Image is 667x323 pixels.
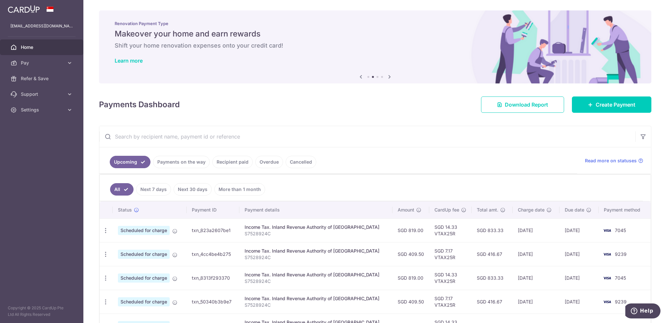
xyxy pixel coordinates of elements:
[245,224,387,230] div: Income Tax. Inland Revenue Authority of [GEOGRAPHIC_DATA]
[118,226,170,235] span: Scheduled for charge
[255,156,283,168] a: Overdue
[513,266,559,290] td: [DATE]
[560,242,599,266] td: [DATE]
[245,254,387,261] p: S7528924C
[115,29,636,39] h5: Makeover your home and earn rewards
[187,290,239,314] td: txn_50340b3b9e7
[286,156,316,168] a: Cancelled
[245,278,387,285] p: S7528924C
[601,227,614,234] img: Bank Card
[429,242,472,266] td: SGD 7.17 VTAX25R
[115,21,636,26] p: Renovation Payment Type
[245,272,387,278] div: Income Tax. Inland Revenue Authority of [GEOGRAPHIC_DATA]
[110,156,150,168] a: Upcoming
[99,126,635,147] input: Search by recipient name, payment id or reference
[212,156,253,168] a: Recipient paid
[472,290,513,314] td: SGD 416.67
[560,218,599,242] td: [DATE]
[477,207,498,213] span: Total amt.
[560,290,599,314] td: [DATE]
[615,299,627,304] span: 9239
[110,183,134,196] a: All
[174,183,212,196] a: Next 30 days
[596,101,635,109] span: Create Payment
[21,44,64,51] span: Home
[245,248,387,254] div: Income Tax. Inland Revenue Authority of [GEOGRAPHIC_DATA]
[434,207,459,213] span: CardUp fee
[599,201,651,218] th: Payment method
[115,42,636,50] h6: Shift your home renovation expenses onto your credit card!
[99,99,180,110] h4: Payments Dashboard
[625,303,660,320] iframe: Opens a widget where you can find more information
[518,207,545,213] span: Charge date
[245,230,387,237] p: S7528924C
[115,57,143,64] a: Learn more
[429,218,472,242] td: SGD 14.33 VTAX25R
[118,273,170,283] span: Scheduled for charge
[481,96,564,113] a: Download Report
[187,242,239,266] td: txn_4cc4be4b275
[187,218,239,242] td: txn_823a2607be1
[472,266,513,290] td: SGD 833.33
[118,207,132,213] span: Status
[21,60,64,66] span: Pay
[398,207,414,213] span: Amount
[615,275,626,281] span: 7045
[21,91,64,97] span: Support
[505,101,548,109] span: Download Report
[245,302,387,308] p: S7528924C
[601,298,614,306] img: Bank Card
[560,266,599,290] td: [DATE]
[615,251,627,257] span: 9239
[136,183,171,196] a: Next 7 days
[513,242,559,266] td: [DATE]
[565,207,584,213] span: Due date
[10,23,73,29] p: [EMAIL_ADDRESS][DOMAIN_NAME]
[472,218,513,242] td: SGD 833.33
[245,295,387,302] div: Income Tax. Inland Revenue Authority of [GEOGRAPHIC_DATA]
[187,201,239,218] th: Payment ID
[8,5,40,13] img: CardUp
[429,266,472,290] td: SGD 14.33 VTAX25R
[187,266,239,290] td: txn_8313f293370
[513,218,559,242] td: [DATE]
[392,242,429,266] td: SGD 409.50
[572,96,651,113] a: Create Payment
[118,250,170,259] span: Scheduled for charge
[392,290,429,314] td: SGD 409.50
[21,107,64,113] span: Settings
[585,157,643,164] a: Read more on statuses
[392,266,429,290] td: SGD 819.00
[513,290,559,314] td: [DATE]
[392,218,429,242] td: SGD 819.00
[214,183,265,196] a: More than 1 month
[472,242,513,266] td: SGD 416.67
[21,75,64,82] span: Refer & Save
[99,10,651,83] img: Renovation banner
[429,290,472,314] td: SGD 7.17 VTAX25R
[615,228,626,233] span: 7045
[601,250,614,258] img: Bank Card
[153,156,210,168] a: Payments on the way
[118,297,170,306] span: Scheduled for charge
[601,274,614,282] img: Bank Card
[239,201,392,218] th: Payment details
[585,157,637,164] span: Read more on statuses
